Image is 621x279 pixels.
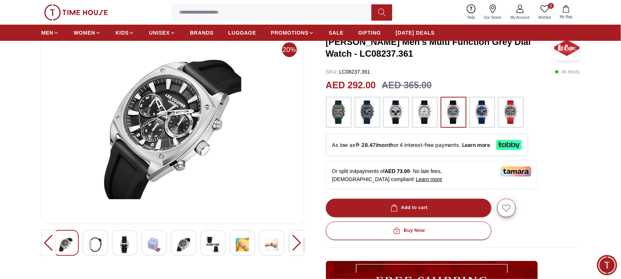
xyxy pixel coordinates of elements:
[396,26,435,39] a: [DATE] DEALS
[481,15,505,20] span: Our Stores
[34,130,125,139] span: Chat with us now
[326,68,370,75] p: LC08237.361
[282,42,297,57] span: 20%
[326,222,492,240] button: Buy Now
[74,26,101,39] a: WOMEN
[444,100,463,124] img: ...
[116,29,129,36] span: KIDS
[329,26,344,39] a: SALE
[118,236,131,253] img: Lee Cooper Men's Multi Function Grey Dial Watch - LC08237.065
[416,100,434,124] img: ...
[148,236,161,253] img: Lee Cooper Men's Multi Function Grey Dial Watch - LC08237.065
[271,26,314,39] a: PROMOTIONS
[326,161,538,190] div: Or split in 4 payments of - No late fees, [DEMOGRAPHIC_DATA] compliant!
[47,41,298,218] img: Lee Cooper Men's Multi Function Grey Dial Watch - LC08237.065
[326,78,376,92] h2: AED 292.00
[358,29,381,36] span: GIFTING
[480,3,506,22] a: Our Stores
[548,3,554,9] span: 0
[500,166,532,177] img: Tamara
[555,68,580,75] p: ( In stock )
[149,29,170,36] span: UNISEX
[473,100,492,124] img: ...
[536,15,554,20] span: Wishlist
[92,187,125,193] span: Conversation
[396,29,435,36] span: [DATE] DEALS
[358,26,381,39] a: GIFTING
[534,3,556,22] a: 0Wishlist
[265,236,278,253] img: Lee Cooper Men's Multi Function Grey Dial Watch - LC08237.065
[190,26,214,39] a: BRANDS
[190,29,214,36] span: BRANDS
[326,36,555,60] h3: [PERSON_NAME] Men's Multi Function Grey Dial Watch - LC08237.361
[89,236,102,253] img: Lee Cooper Men's Multi Function Grey Dial Watch - LC08237.065
[358,100,377,124] img: ...
[44,4,108,21] img: ...
[41,26,59,39] a: MEN
[10,10,24,24] img: Company logo
[389,204,428,212] div: Add to cart
[387,100,405,124] img: ...
[73,171,145,196] div: Conversation
[116,26,134,39] a: KIDS
[271,29,309,36] span: PROMOTIONS
[508,15,533,20] span: My Account
[9,95,138,110] div: Find your dream watch—experts ready to assist!
[9,63,138,91] div: Timehousecompany
[557,14,575,20] span: My Bag
[329,29,344,36] span: SALE
[597,255,617,275] div: Chat Widget
[416,176,443,182] span: Learn more
[29,187,45,193] span: Home
[228,26,256,39] a: LUGGAGE
[556,4,577,21] button: My Bag
[3,171,71,196] div: Home
[326,69,338,75] span: SKU :
[326,199,492,217] button: Add to cart
[236,236,249,253] img: Lee Cooper Men's Multi Function Grey Dial Watch - LC08237.065
[463,3,480,22] a: Help
[9,120,138,149] div: Chat with us now
[554,35,580,61] img: Lee Cooper Men's Multi Function Grey Dial Watch - LC08237.361
[502,100,520,124] img: ...
[392,226,425,235] div: Buy Now
[330,100,348,124] img: ...
[385,168,410,174] span: AED 73.00
[228,29,256,36] span: LUGGAGE
[41,29,53,36] span: MEN
[59,236,72,253] img: Lee Cooper Men's Multi Function Grey Dial Watch - LC08237.065
[206,236,220,253] img: Lee Cooper Men's Multi Function Grey Dial Watch - LC08237.065
[74,29,95,36] span: WOMEN
[465,15,478,20] span: Help
[177,236,190,253] img: Lee Cooper Men's Multi Function Grey Dial Watch - LC08237.065
[382,78,432,92] h3: AED 365.00
[149,26,175,39] a: UNISEX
